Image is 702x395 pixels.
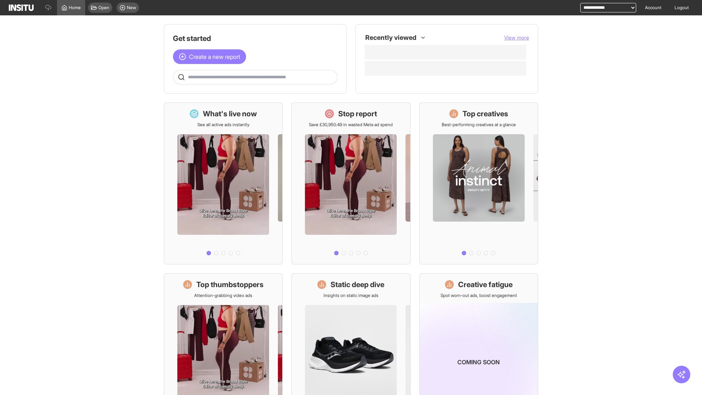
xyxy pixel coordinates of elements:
[9,4,34,11] img: Logo
[164,102,283,264] a: What's live nowSee all active ads instantly
[194,293,252,298] p: Attention-grabbing video ads
[173,33,337,44] h1: Get started
[338,109,377,119] h1: Stop report
[189,52,240,61] span: Create a new report
[196,279,264,290] h1: Top thumbstoppers
[463,109,508,119] h1: Top creatives
[203,109,257,119] h1: What's live now
[309,122,393,128] p: Save £30,950.49 in wasted Meta ad spend
[331,279,384,290] h1: Static deep dive
[442,122,516,128] p: Best-performing creatives at a glance
[127,5,136,11] span: New
[291,102,410,264] a: Stop reportSave £30,950.49 in wasted Meta ad spend
[69,5,81,11] span: Home
[98,5,109,11] span: Open
[504,34,529,41] button: View more
[324,293,378,298] p: Insights on static image ads
[419,102,538,264] a: Top creativesBest-performing creatives at a glance
[197,122,249,128] p: See all active ads instantly
[173,49,246,64] button: Create a new report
